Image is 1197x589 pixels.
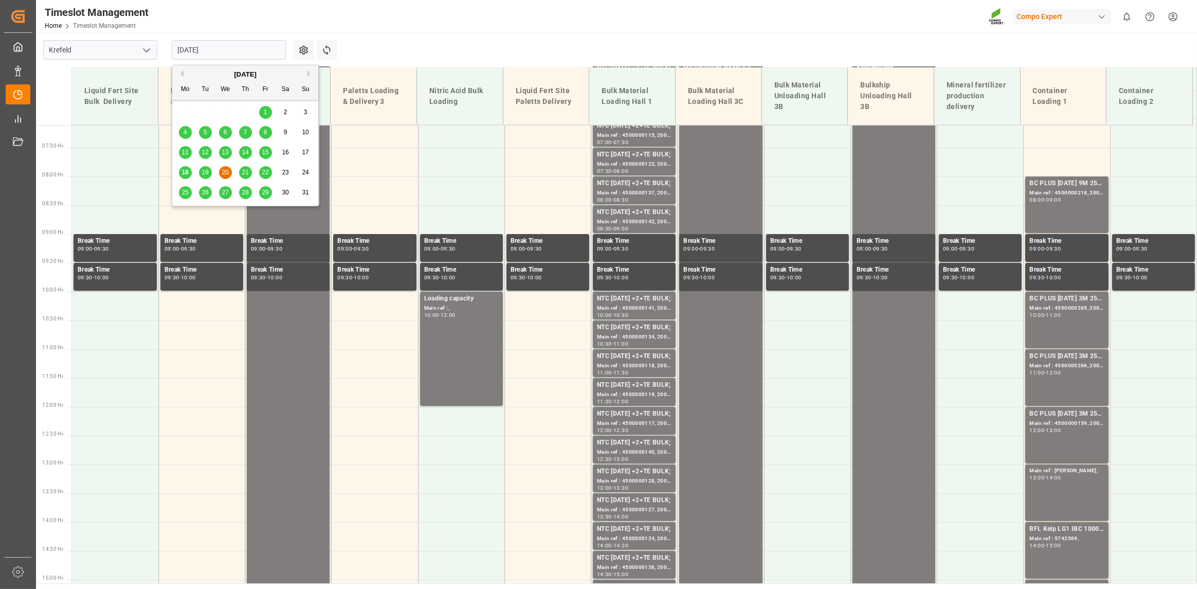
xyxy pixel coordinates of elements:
[43,40,157,60] input: Type to search/select
[1115,81,1184,111] div: Container Loading 2
[42,287,63,293] span: 10:00 Hr
[239,126,252,139] div: Choose Thursday, August 7th, 2025
[1046,313,1061,317] div: 11:00
[239,83,252,96] div: Th
[597,236,672,246] div: Break Time
[597,390,672,399] div: Main ref : 4500000119, 2000000058;
[873,275,888,280] div: 10:00
[284,109,287,116] span: 2
[42,345,63,350] span: 11:00 Hr
[267,275,282,280] div: 10:00
[1029,265,1104,275] div: Break Time
[612,342,613,346] div: -
[527,275,542,280] div: 10:00
[42,460,63,466] span: 13:00 Hr
[337,275,352,280] div: 09:30
[1046,246,1061,251] div: 09:30
[94,275,109,280] div: 10:00
[279,186,292,199] div: Choose Saturday, August 30th, 2025
[93,275,94,280] div: -
[259,166,272,179] div: Choose Friday, August 22nd, 2025
[683,275,698,280] div: 09:30
[259,146,272,159] div: Choose Friday, August 15th, 2025
[597,160,672,169] div: Main ref : 4500000123, 2000000058;
[597,486,612,490] div: 13:00
[279,166,292,179] div: Choose Saturday, August 23rd, 2025
[45,22,62,29] a: Home
[612,313,613,317] div: -
[279,146,292,159] div: Choose Saturday, August 16th, 2025
[251,236,325,246] div: Break Time
[1044,275,1046,280] div: -
[597,467,672,477] div: NTC [DATE] +2+TE BULK;
[612,514,613,519] div: -
[219,146,232,159] div: Choose Wednesday, August 13th, 2025
[770,76,840,116] div: Bulk Material Unloading Hall 3B
[302,129,309,136] span: 10
[165,246,179,251] div: 09:00
[989,8,1005,26] img: Screenshot%202023-09-29%20at%2010.02.21.png_1712312052.png
[597,448,672,457] div: Main ref : 4500000140, 2000000058;
[244,129,247,136] span: 7
[1029,419,1104,428] div: Main ref : 4500000159, 2000000018;
[182,149,188,156] span: 11
[242,189,248,196] span: 28
[282,169,288,176] span: 23
[612,246,613,251] div: -
[165,265,239,275] div: Break Time
[425,81,495,111] div: Nitric Acid Bulk Loading
[1029,304,1104,313] div: Main ref : 4500000265, 2000000105;
[597,380,672,390] div: NTC [DATE] +2+TE BULK;
[613,313,628,317] div: 10:30
[181,246,196,251] div: 09:30
[439,313,440,317] div: -
[1029,362,1104,370] div: Main ref : 4500000266, 2000000105;
[242,169,248,176] span: 21
[612,370,613,375] div: -
[857,236,931,246] div: Break Time
[1044,428,1046,433] div: -
[337,265,412,275] div: Break Time
[597,140,612,145] div: 07:00
[1044,313,1046,317] div: -
[284,129,287,136] span: 9
[179,146,192,159] div: Choose Monday, August 11th, 2025
[439,246,440,251] div: -
[1029,198,1044,202] div: 08:00
[612,457,613,461] div: -
[612,226,613,231] div: -
[222,189,228,196] span: 27
[302,149,309,156] span: 17
[943,246,958,251] div: 09:00
[1046,428,1061,433] div: 13:00
[597,514,612,519] div: 13:30
[1046,475,1061,480] div: 14:00
[299,146,312,159] div: Choose Sunday, August 17th, 2025
[1029,409,1104,419] div: BC PLUS [DATE] 3M 25kg (x42) WW;
[337,236,412,246] div: Break Time
[219,166,232,179] div: Choose Wednesday, August 20th, 2025
[1046,198,1061,202] div: 09:00
[179,186,192,199] div: Choose Monday, August 25th, 2025
[1133,275,1148,280] div: 10:00
[219,126,232,139] div: Choose Wednesday, August 6th, 2025
[597,333,672,342] div: Main ref : 4500000134, 2000000058;
[202,189,208,196] span: 26
[259,126,272,139] div: Choose Friday, August 8th, 2025
[525,246,527,251] div: -
[597,189,672,198] div: Main ref : 4500000137, 2000000058;
[172,40,286,60] input: DD.MM.YYYY
[219,186,232,199] div: Choose Wednesday, August 27th, 2025
[224,129,227,136] span: 6
[242,149,248,156] span: 14
[959,246,974,251] div: 09:30
[613,246,628,251] div: 09:30
[424,246,439,251] div: 09:00
[138,42,154,58] button: open menu
[597,457,612,461] div: 12:30
[597,351,672,362] div: NTC [DATE] +2+TE BULK;
[266,275,267,280] div: -
[597,218,672,226] div: Main ref : 4500000142, 2000000058;
[1029,428,1044,433] div: 12:00
[441,275,456,280] div: 10:00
